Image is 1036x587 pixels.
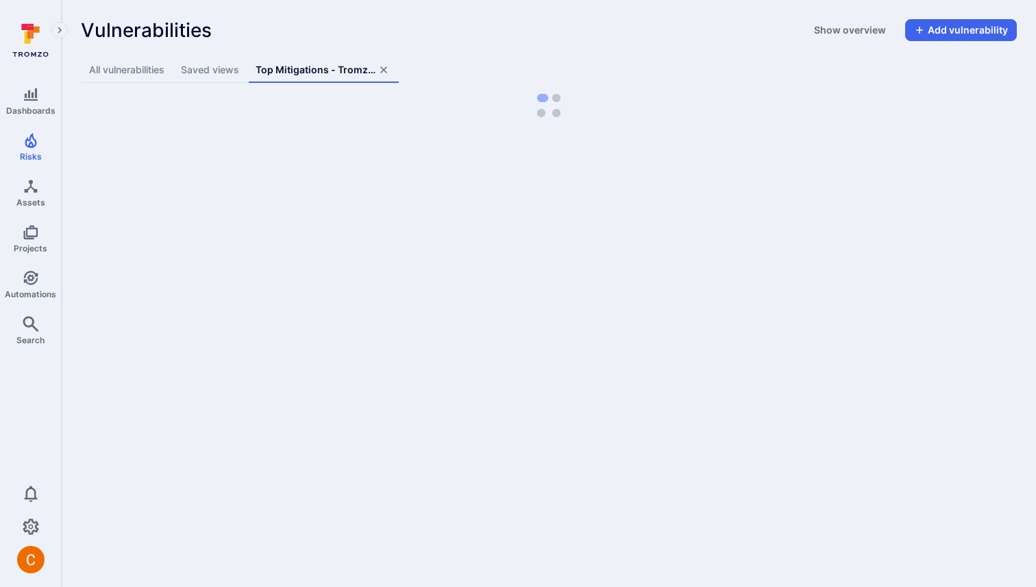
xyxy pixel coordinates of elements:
span: Automations [5,289,56,299]
span: Dashboards [6,105,56,116]
span: Risks [20,151,42,162]
span: Projects [14,243,47,253]
span: Search [16,335,45,345]
div: All vulnerabilities [89,63,164,77]
span: Assets [16,197,45,208]
span: Vulnerabilities [81,19,212,41]
div: Saved views [181,63,239,77]
img: ACg8ocJuq_DPPTkXyD9OlTnVLvDrpObecjcADscmEHLMiTyEnTELew=s96-c [17,546,45,573]
div: Camilo Rivera [17,546,45,573]
img: Loading... [537,94,560,117]
button: Add vulnerability [905,19,1017,41]
button: Expand navigation menu [51,22,68,38]
i: Expand navigation menu [55,25,64,36]
div: loading spinner [81,94,1017,117]
div: assets tabs [81,58,1017,83]
div: Top Mitigations - Tromzo Project [256,63,375,77]
button: Show overview [806,19,894,41]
